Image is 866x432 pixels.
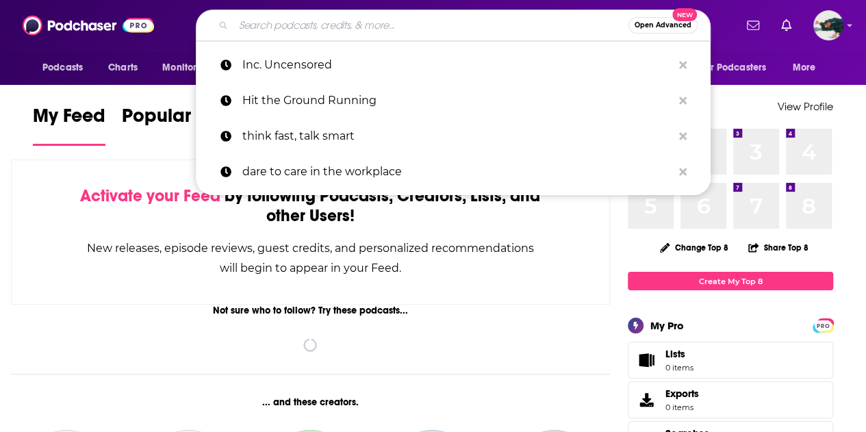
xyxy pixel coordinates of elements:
span: Exports [665,387,699,400]
span: Open Advanced [635,22,691,29]
button: open menu [783,55,833,81]
a: dare to care in the workplace [196,154,711,190]
span: Podcasts [42,58,83,77]
a: Lists [628,342,833,379]
span: Lists [665,348,693,360]
a: Popular Feed [122,104,238,146]
a: Show notifications dropdown [741,14,765,37]
span: Exports [633,390,660,409]
a: Show notifications dropdown [776,14,797,37]
a: Hit the Ground Running [196,83,711,118]
p: dare to care in the workplace [242,154,672,190]
span: New [672,8,697,21]
span: For Podcasters [700,58,766,77]
span: Charts [108,58,138,77]
button: open menu [33,55,101,81]
img: Podchaser - Follow, Share and Rate Podcasts [23,12,154,38]
a: Create My Top 8 [628,272,833,290]
div: New releases, episode reviews, guest credits, and personalized recommendations will begin to appe... [80,238,541,278]
span: 0 items [665,363,693,372]
span: My Feed [33,104,105,136]
a: Charts [99,55,146,81]
p: think fast, talk smart [242,118,672,154]
a: My Feed [33,104,105,146]
span: Monitoring [162,58,211,77]
button: open menu [153,55,229,81]
p: Inc. Uncensored [242,47,672,83]
div: Search podcasts, credits, & more... [196,10,711,41]
button: open menu [691,55,786,81]
button: Show profile menu [813,10,843,40]
button: Change Top 8 [652,239,737,256]
span: Activate your Feed [80,186,220,206]
div: by following Podcasts, Creators, Lists, and other Users! [80,186,541,226]
a: PRO [815,320,831,330]
input: Search podcasts, credits, & more... [233,14,628,36]
span: 0 items [665,403,699,412]
span: Popular Feed [122,104,238,136]
span: PRO [815,320,831,331]
div: Not sure who to follow? Try these podcasts... [11,305,610,316]
a: think fast, talk smart [196,118,711,154]
span: More [793,58,816,77]
div: My Pro [650,319,684,332]
p: Hit the Ground Running [242,83,672,118]
span: Lists [633,351,660,370]
a: Exports [628,381,833,418]
span: Lists [665,348,685,360]
button: Open AdvancedNew [628,17,698,34]
span: Logged in as fsg.publicity [813,10,843,40]
img: User Profile [813,10,843,40]
button: Share Top 8 [748,234,809,261]
div: ... and these creators. [11,396,610,408]
a: Inc. Uncensored [196,47,711,83]
a: View Profile [778,100,833,113]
